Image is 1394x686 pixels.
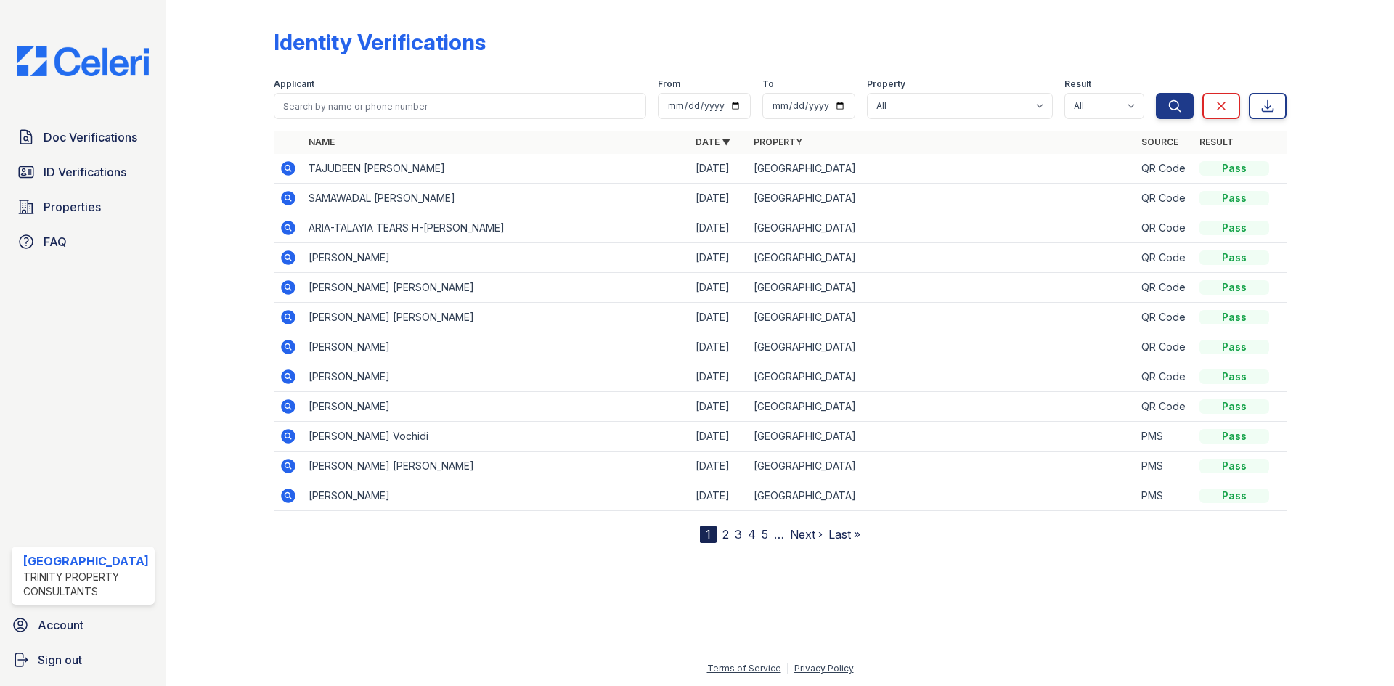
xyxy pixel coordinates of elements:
td: [PERSON_NAME] Vochidi [303,422,690,452]
div: Pass [1199,221,1269,235]
td: [GEOGRAPHIC_DATA] [748,154,1135,184]
td: [DATE] [690,392,748,422]
td: TAJUDEEN [PERSON_NAME] [303,154,690,184]
span: FAQ [44,233,67,250]
td: [GEOGRAPHIC_DATA] [748,362,1135,392]
label: Applicant [274,78,314,90]
a: Properties [12,192,155,221]
a: Last » [828,527,860,542]
td: [DATE] [690,481,748,511]
a: Result [1199,136,1234,147]
div: Pass [1199,161,1269,176]
a: 3 [735,527,742,542]
td: QR Code [1136,303,1194,332]
td: [DATE] [690,362,748,392]
span: Properties [44,198,101,216]
div: Pass [1199,459,1269,473]
td: [GEOGRAPHIC_DATA] [748,213,1135,243]
td: [DATE] [690,422,748,452]
div: Pass [1199,429,1269,444]
td: [GEOGRAPHIC_DATA] [748,184,1135,213]
td: QR Code [1136,332,1194,362]
td: ARIA-TALAYIA TEARS H-[PERSON_NAME] [303,213,690,243]
td: [DATE] [690,273,748,303]
span: Doc Verifications [44,128,137,146]
a: Name [309,136,335,147]
td: QR Code [1136,273,1194,303]
div: | [786,663,789,674]
div: Trinity Property Consultants [23,570,149,599]
div: [GEOGRAPHIC_DATA] [23,552,149,570]
div: Pass [1199,250,1269,265]
span: Sign out [38,651,82,669]
label: From [658,78,680,90]
span: ID Verifications [44,163,126,181]
td: [PERSON_NAME] [PERSON_NAME] [303,303,690,332]
div: Pass [1199,191,1269,205]
td: [PERSON_NAME] [PERSON_NAME] [303,452,690,481]
td: QR Code [1136,154,1194,184]
td: QR Code [1136,362,1194,392]
td: [GEOGRAPHIC_DATA] [748,481,1135,511]
td: [DATE] [690,303,748,332]
div: Pass [1199,369,1269,384]
td: [GEOGRAPHIC_DATA] [748,243,1135,273]
td: [GEOGRAPHIC_DATA] [748,452,1135,481]
td: [DATE] [690,213,748,243]
td: [PERSON_NAME] [303,332,690,362]
div: Identity Verifications [274,29,486,55]
label: Property [867,78,905,90]
a: Source [1141,136,1178,147]
a: ID Verifications [12,158,155,187]
div: 1 [700,526,717,543]
label: Result [1064,78,1091,90]
a: Next › [790,527,823,542]
td: [PERSON_NAME] [303,481,690,511]
a: Terms of Service [707,663,781,674]
input: Search by name or phone number [274,93,646,119]
a: 5 [762,527,768,542]
div: Pass [1199,310,1269,324]
td: QR Code [1136,184,1194,213]
td: [PERSON_NAME] [303,243,690,273]
td: [DATE] [690,184,748,213]
td: [PERSON_NAME] [PERSON_NAME] [303,273,690,303]
div: Pass [1199,340,1269,354]
td: PMS [1136,452,1194,481]
div: Pass [1199,280,1269,295]
td: [GEOGRAPHIC_DATA] [748,273,1135,303]
label: To [762,78,774,90]
td: [GEOGRAPHIC_DATA] [748,332,1135,362]
div: Pass [1199,399,1269,414]
td: [DATE] [690,154,748,184]
a: 4 [748,527,756,542]
span: Account [38,616,83,634]
td: [GEOGRAPHIC_DATA] [748,392,1135,422]
td: [DATE] [690,243,748,273]
a: Doc Verifications [12,123,155,152]
td: QR Code [1136,213,1194,243]
td: PMS [1136,481,1194,511]
a: 2 [722,527,729,542]
a: Account [6,611,160,640]
td: QR Code [1136,392,1194,422]
td: [DATE] [690,452,748,481]
a: Property [754,136,802,147]
td: [GEOGRAPHIC_DATA] [748,422,1135,452]
td: SAMAWADAL [PERSON_NAME] [303,184,690,213]
span: … [774,526,784,543]
td: [PERSON_NAME] [303,362,690,392]
img: CE_Logo_Blue-a8612792a0a2168367f1c8372b55b34899dd931a85d93a1a3d3e32e68fde9ad4.png [6,46,160,76]
a: Date ▼ [696,136,730,147]
div: Pass [1199,489,1269,503]
td: PMS [1136,422,1194,452]
td: [DATE] [690,332,748,362]
td: [GEOGRAPHIC_DATA] [748,303,1135,332]
a: Sign out [6,645,160,674]
a: FAQ [12,227,155,256]
td: [PERSON_NAME] [303,392,690,422]
td: QR Code [1136,243,1194,273]
a: Privacy Policy [794,663,854,674]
